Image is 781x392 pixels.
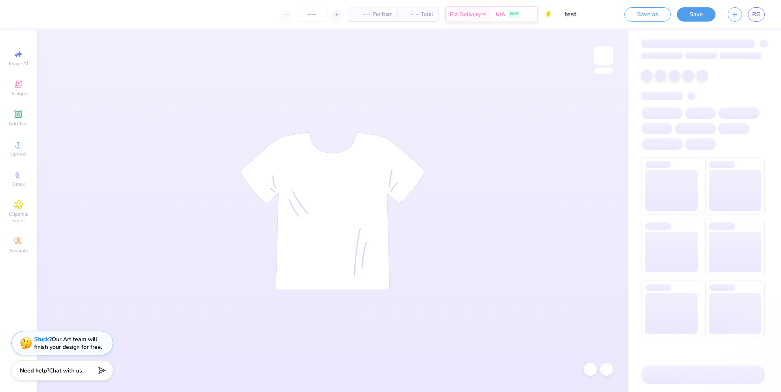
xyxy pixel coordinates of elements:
[4,211,33,224] span: Clipart & logos
[624,7,671,22] button: Save as
[296,7,327,22] input: – –
[34,335,52,343] strong: Stuck?
[240,132,426,290] img: tee-skeleton.svg
[558,6,618,22] input: Untitled Design
[677,7,716,22] button: Save
[510,11,519,17] span: FREE
[450,10,481,19] span: Est. Delivery
[9,60,28,67] span: Image AI
[9,247,28,254] span: Decorate
[9,90,27,97] span: Designs
[34,335,102,351] div: Our Art team will finish your design for free.
[495,10,505,19] span: N/A
[20,367,49,374] strong: Need help?
[12,181,25,187] span: Greek
[748,7,765,22] a: RG
[49,367,83,374] span: Chat with us.
[373,10,393,19] span: Per Item
[402,10,419,19] span: – –
[10,151,26,157] span: Upload
[421,10,433,19] span: Total
[354,10,370,19] span: – –
[752,10,761,19] span: RG
[9,120,28,127] span: Add Text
